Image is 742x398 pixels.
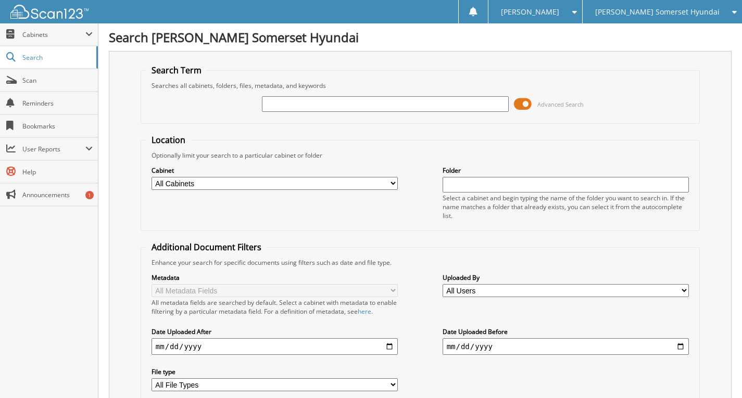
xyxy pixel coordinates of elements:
[443,273,689,282] label: Uploaded By
[152,166,398,175] label: Cabinet
[152,327,398,336] label: Date Uploaded After
[537,100,584,108] span: Advanced Search
[501,9,559,15] span: [PERSON_NAME]
[152,367,398,376] label: File type
[146,81,694,90] div: Searches all cabinets, folders, files, metadata, and keywords
[443,194,689,220] div: Select a cabinet and begin typing the name of the folder you want to search in. If the name match...
[85,191,94,199] div: 1
[10,5,89,19] img: scan123-logo-white.svg
[146,151,694,160] div: Optionally limit your search to a particular cabinet or folder
[443,327,689,336] label: Date Uploaded Before
[443,338,689,355] input: end
[22,53,91,62] span: Search
[109,29,732,46] h1: Search [PERSON_NAME] Somerset Hyundai
[22,30,85,39] span: Cabinets
[146,134,191,146] legend: Location
[146,241,267,253] legend: Additional Document Filters
[22,190,93,199] span: Announcements
[358,307,371,316] a: here
[22,122,93,131] span: Bookmarks
[595,9,720,15] span: [PERSON_NAME] Somerset Hyundai
[146,65,207,76] legend: Search Term
[22,145,85,153] span: User Reports
[146,258,694,267] div: Enhance your search for specific documents using filters such as date and file type.
[443,166,689,175] label: Folder
[22,76,93,85] span: Scan
[152,338,398,355] input: start
[152,298,398,316] div: All metadata fields are searched by default. Select a cabinet with metadata to enable filtering b...
[152,273,398,282] label: Metadata
[22,168,93,176] span: Help
[22,99,93,108] span: Reminders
